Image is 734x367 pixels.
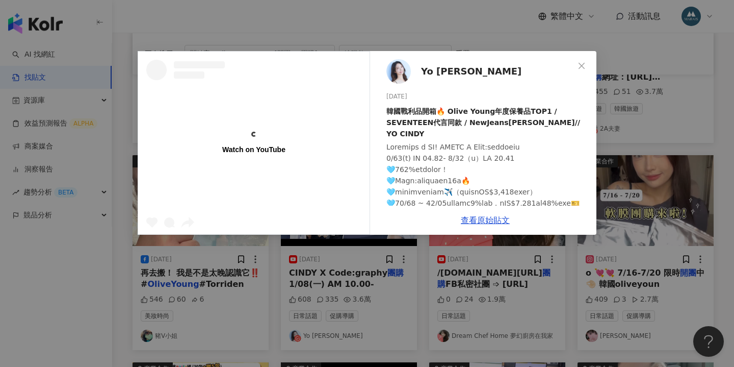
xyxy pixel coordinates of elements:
a: KOL AvatarYo [PERSON_NAME] [386,59,574,84]
span: Yo [PERSON_NAME] [421,64,521,79]
a: Watch on YouTube [138,52,370,234]
img: KOL Avatar [386,59,411,84]
div: 韓國戰利品開箱🔥 Olive Young年度保養品TOP1 / SEVENTEEN代言同款 / NewJeans[PERSON_NAME]// YO CINDY [386,106,588,139]
a: 查看原始貼文 [461,215,510,225]
div: Watch on YouTube [222,145,285,154]
div: [DATE] [386,92,588,102]
span: close [578,62,586,70]
button: Close [571,56,592,76]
